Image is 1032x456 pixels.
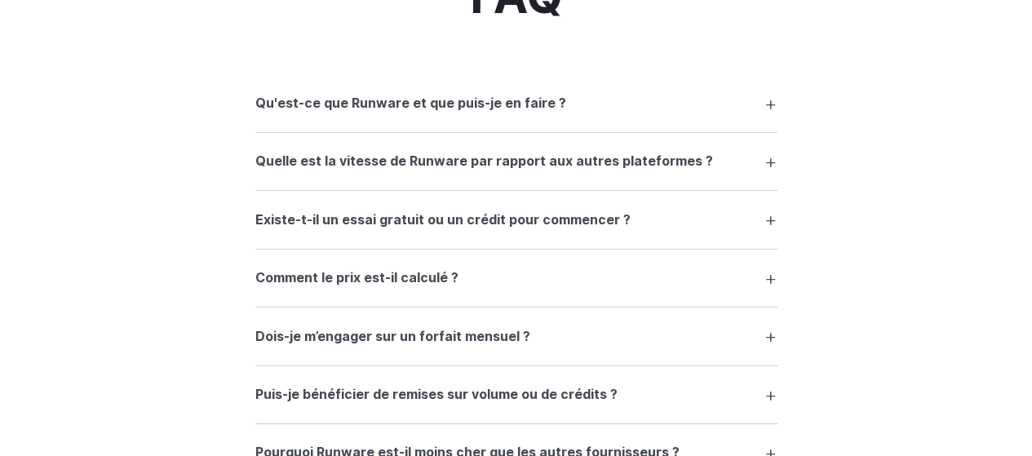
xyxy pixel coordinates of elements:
summary: Comment le prix est-il calculé ? [255,263,777,294]
font: Comment le prix est-il calculé ? [255,269,458,286]
font: Qu'est-ce que Runware et que puis-je en faire ? [255,95,566,111]
summary: Existe-t-il un essai gratuit ou un crédit pour commencer ? [255,204,777,235]
font: Dois-je m’engager sur un forfait mensuel ? [255,328,530,344]
summary: Qu'est-ce que Runware et que puis-je en faire ? [255,88,777,119]
font: Puis-je bénéficier de remises sur volume ou de crédits ? [255,386,618,402]
font: Quelle est la vitesse de Runware par rapport aux autres plateformes ? [255,153,713,169]
font: Existe-t-il un essai gratuit ou un crédit pour commencer ? [255,211,631,228]
summary: Puis-je bénéficier de remises sur volume ou de crédits ? [255,379,777,410]
summary: Dois-je m’engager sur un forfait mensuel ? [255,321,777,352]
summary: Quelle est la vitesse de Runware par rapport aux autres plateformes ? [255,146,777,177]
